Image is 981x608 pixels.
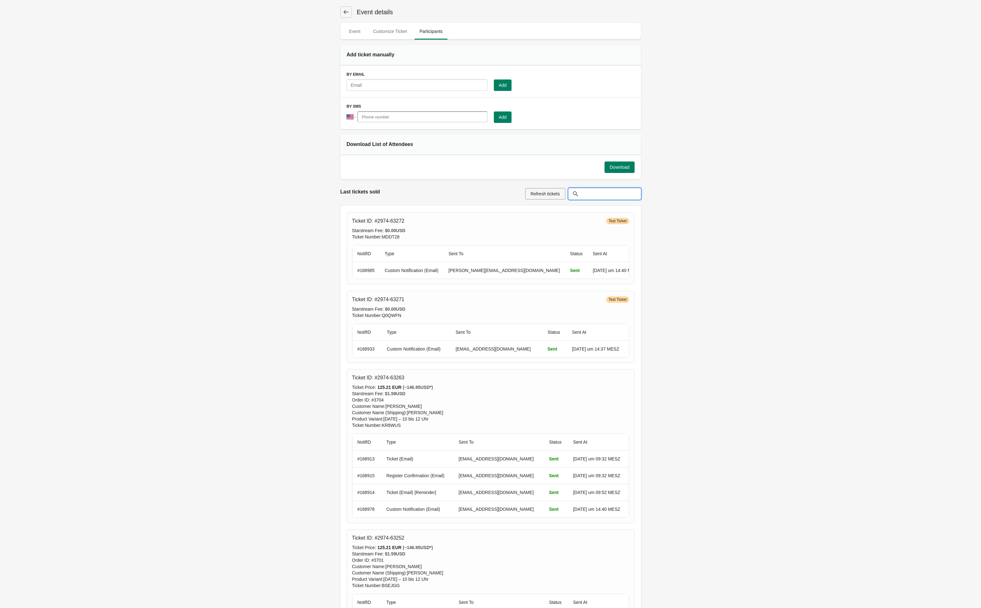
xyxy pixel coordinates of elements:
td: [EMAIL_ADDRESS][DOMAIN_NAME] [454,501,544,517]
th: Sent To [450,324,542,341]
div: Product Variant : [DATE] – 10 bis 12 Uhr [352,416,629,422]
div: Ticket Number: KR8WUS [352,422,629,428]
div: Product Variant : [DATE] – 10 bis 12 Uhr [352,576,629,582]
th: NotifID [352,434,382,451]
span: Test Ticket [609,218,627,224]
h3: Ticket ID: # 2974-63252 [352,535,405,541]
button: Add [494,79,512,91]
span: Add [499,115,507,120]
th: Sent At [567,324,629,341]
span: $ 1.59 USD [385,551,406,556]
th: #168978 [352,501,382,517]
th: #168913 [352,451,382,467]
h3: Ticket ID: # 2974-63263 [352,375,405,381]
span: $ 0.00 USD [385,228,406,233]
input: Email [347,79,487,91]
div: Sent [549,489,563,496]
td: [EMAIL_ADDRESS][DOMAIN_NAME] [454,451,544,467]
th: Type [381,434,454,451]
th: Status [565,245,588,262]
div: Ticket Price : [352,544,629,551]
th: Sent At [568,434,629,451]
th: Type [382,324,450,341]
div: Ticket Number: BSEJGG [352,582,629,589]
td: Ticket (Email) [381,451,454,467]
span: Download [610,165,629,170]
div: Customer Name (Shipping) : [PERSON_NAME] [352,570,629,576]
div: Customer Name : [PERSON_NAME] [352,403,629,409]
td: [DATE] um 14:37 MESZ [567,341,629,357]
h3: By Email [347,72,635,77]
div: Order ID : # 3704 [352,397,629,403]
h3: Ticket ID: # 2974-63271 [352,296,405,303]
span: Customize Ticket [368,26,412,37]
th: Sent At [588,245,645,262]
div: Order ID : # 3701 [352,557,629,563]
button: Refresh tickets [525,188,565,199]
div: Sent [570,267,583,274]
div: Sent [549,506,563,512]
td: [EMAIL_ADDRESS][DOMAIN_NAME] [454,484,544,501]
td: [DATE] um 14:40 MESZ [588,262,645,279]
span: (~ 146.95 USD*) [403,385,433,390]
h3: Ticket ID: # 2974-63272 [352,218,405,224]
th: Sent To [444,245,565,262]
button: Download [605,161,634,173]
div: Ticket Price : [352,384,629,390]
div: Sent [548,346,562,352]
td: [PERSON_NAME][EMAIL_ADDRESS][DOMAIN_NAME] [444,262,565,279]
span: Test Ticket [609,297,627,302]
th: Status [544,434,568,451]
span: $ 1.59 USD [385,391,406,396]
th: #168985 [352,262,380,279]
th: #168933 [352,341,382,357]
th: Status [543,324,567,341]
div: Customer Name : [PERSON_NAME] [352,563,629,570]
button: Add [494,111,512,123]
span: Event [344,26,366,37]
span: Participants [414,26,448,37]
div: Sent [549,456,563,462]
th: Type [380,245,444,262]
div: Customer Name (Shipping) : [PERSON_NAME] [352,409,629,416]
div: Starstream Fee : [352,306,629,312]
input: Phone number [357,111,487,122]
td: Custom Notification (Email) [382,341,450,357]
th: #168915 [352,467,382,484]
span: 125.21 EUR [377,385,403,390]
div: Download List of Attendees [347,141,433,148]
div: Ticket Number: Q0QWFN [352,312,629,319]
td: [EMAIL_ADDRESS][DOMAIN_NAME] [454,467,544,484]
th: #168914 [352,484,382,501]
div: Starstream Fee : [352,551,629,557]
span: (~ 146.95 USD*) [403,545,433,550]
td: [DATE] um 09:32 MESZ [568,467,629,484]
td: [DATE] um 09:32 MESZ [568,451,629,467]
td: [DATE] um 14:40 MESZ [568,501,629,517]
td: [EMAIL_ADDRESS][DOMAIN_NAME] [450,341,542,357]
span: 125.21 EUR [377,545,403,550]
td: Custom Notification (Email) [381,501,454,517]
h3: By SMS [347,104,635,109]
h1: Event details [352,8,393,16]
th: NotifID [352,324,382,341]
span: Refresh tickets [531,191,560,196]
span: $ 0.00 USD [385,307,406,312]
div: Sent [549,472,563,479]
td: [DATE] um 09:52 MESZ [568,484,629,501]
th: NotifID [352,245,380,262]
div: Starstream Fee : [352,227,629,234]
div: Starstream Fee : [352,390,629,397]
div: Ticket Number: MDDT28 [352,234,629,240]
h2: Last tickets sold [340,188,520,196]
div: Add ticket manually [347,51,433,59]
td: Ticket (Email) [Reminder] [381,484,454,501]
th: Sent To [454,434,544,451]
td: Custom Notification (Email) [380,262,444,279]
span: Add [499,83,507,88]
td: Register Confirmation (Email) [381,467,454,484]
